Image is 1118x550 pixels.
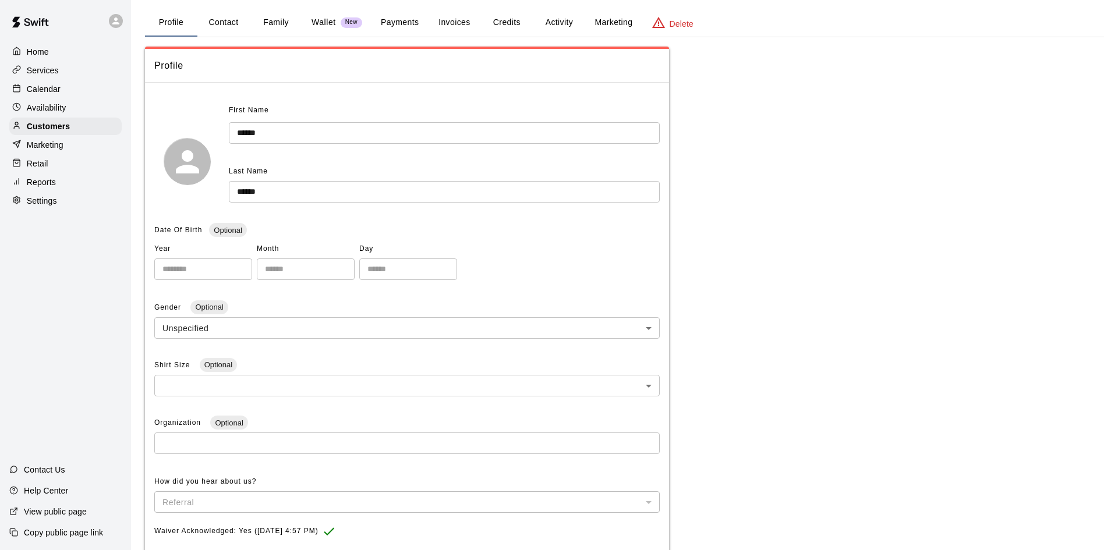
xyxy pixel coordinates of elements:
[209,226,246,235] span: Optional
[229,101,269,120] span: First Name
[533,9,585,37] button: Activity
[145,9,1104,37] div: basic tabs example
[154,240,252,258] span: Year
[9,155,122,172] a: Retail
[9,62,122,79] a: Services
[359,240,457,258] span: Day
[154,317,660,339] div: Unspecified
[210,418,247,427] span: Optional
[24,464,65,476] p: Contact Us
[190,303,228,311] span: Optional
[154,361,193,369] span: Shirt Size
[27,195,57,207] p: Settings
[9,192,122,210] a: Settings
[27,102,66,113] p: Availability
[154,303,183,311] span: Gender
[24,485,68,496] p: Help Center
[9,80,122,98] a: Calendar
[154,418,203,427] span: Organization
[9,173,122,191] a: Reports
[229,167,268,175] span: Last Name
[154,491,660,513] div: Referral
[585,9,642,37] button: Marketing
[9,118,122,135] a: Customers
[24,527,103,538] p: Copy public page link
[154,58,660,73] span: Profile
[372,9,428,37] button: Payments
[27,46,49,58] p: Home
[27,139,63,151] p: Marketing
[154,522,319,541] span: Waiver Acknowledged: Yes ([DATE] 4:57 PM)
[428,9,480,37] button: Invoices
[197,9,250,37] button: Contact
[9,43,122,61] a: Home
[27,176,56,188] p: Reports
[154,477,256,485] span: How did you hear about us?
[480,9,533,37] button: Credits
[670,18,694,30] p: Delete
[9,136,122,154] a: Marketing
[200,360,237,369] span: Optional
[24,506,87,517] p: View public page
[341,19,362,26] span: New
[154,226,202,234] span: Date Of Birth
[257,240,355,258] span: Month
[312,16,336,29] p: Wallet
[250,9,302,37] button: Family
[27,65,59,76] p: Services
[9,99,122,116] a: Availability
[145,9,197,37] button: Profile
[27,120,70,132] p: Customers
[27,158,48,169] p: Retail
[27,83,61,95] p: Calendar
